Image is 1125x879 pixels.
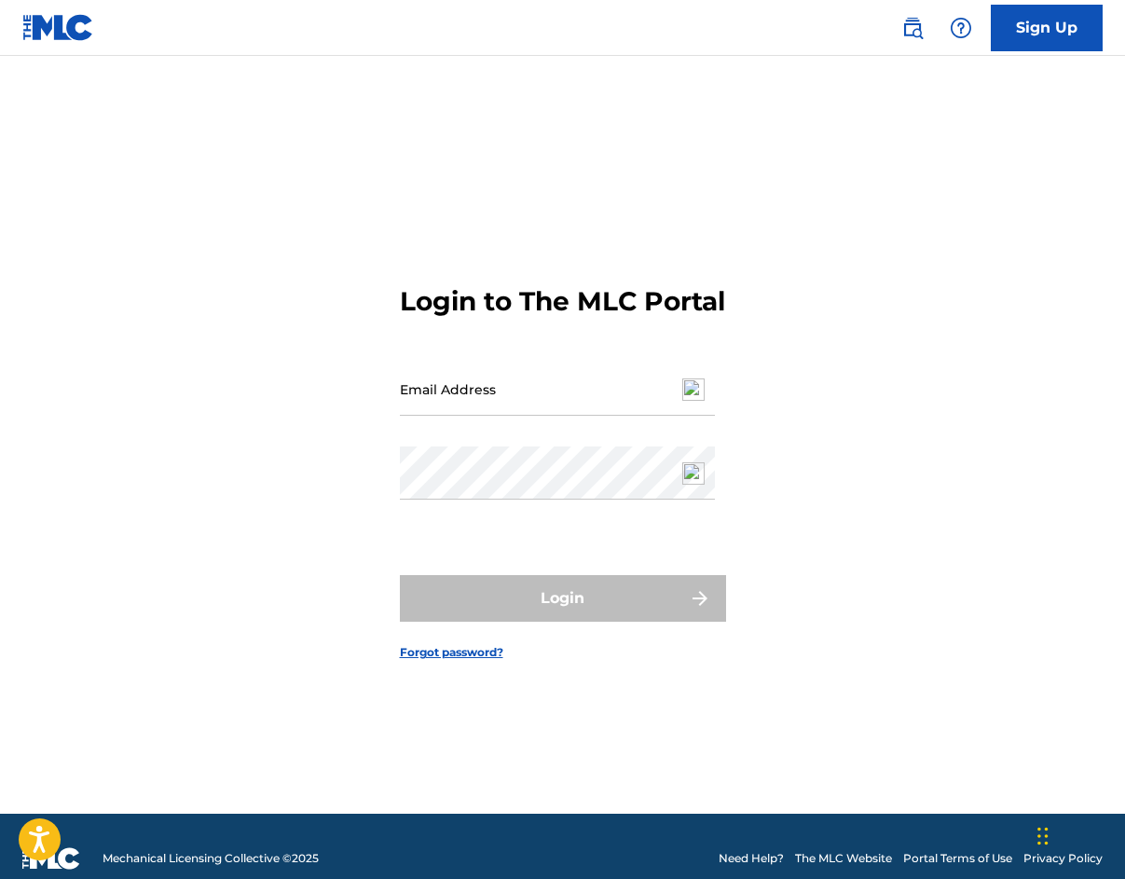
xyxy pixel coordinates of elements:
a: Need Help? [719,850,784,867]
img: search [901,17,924,39]
a: Portal Terms of Use [903,850,1012,867]
img: help [950,17,972,39]
a: Privacy Policy [1023,850,1103,867]
img: logo [22,847,80,870]
h3: Login to The MLC Portal [400,285,725,318]
a: The MLC Website [795,850,892,867]
span: Mechanical Licensing Collective © 2025 [103,850,319,867]
iframe: Chat Widget [1032,790,1125,879]
a: Public Search [894,9,931,47]
a: Forgot password? [400,644,503,661]
img: npw-badge-icon-locked.svg [682,378,705,401]
div: Drag [1037,808,1049,864]
a: Sign Up [991,5,1103,51]
img: MLC Logo [22,14,94,41]
div: Help [942,9,980,47]
img: npw-badge-icon-locked.svg [682,462,705,485]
